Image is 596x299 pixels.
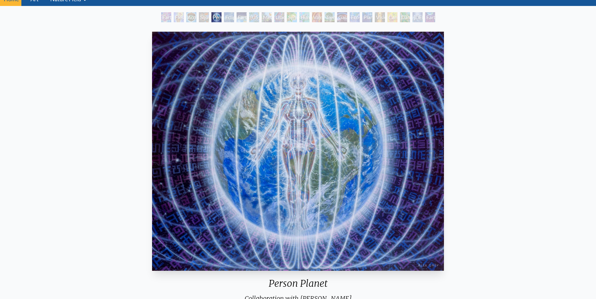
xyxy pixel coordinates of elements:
div: Gaia [337,12,347,22]
div: Vajra Horse [312,12,322,22]
div: Earth Energies [237,12,247,22]
div: [US_STATE] Song [249,12,259,22]
div: Symbiosis: Gall Wasp & Oak Tree [287,12,297,22]
div: Planetary Prayers [362,12,372,22]
div: Person Planet [150,278,446,294]
div: Cannabis Mudra [387,12,397,22]
div: Metamorphosis [262,12,272,22]
div: Dance of Cannabia [400,12,410,22]
div: Lilacs [274,12,284,22]
div: Flesh of the Gods [174,12,184,22]
div: Eclipse [224,12,234,22]
div: Vision Tree [375,12,385,22]
div: Eco-Atlas [350,12,360,22]
div: [DEMOGRAPHIC_DATA] in the Ocean of Awareness [413,12,423,22]
div: Earth Witness [161,12,171,22]
img: person-planet-2000-alex-grey-&-allyson-grey-watermarked.jpg [152,32,444,271]
div: Person Planet [211,12,221,22]
div: Earthmind [425,12,435,22]
div: Squirrel [199,12,209,22]
div: Tree & Person [325,12,335,22]
div: Humming Bird [299,12,309,22]
div: Acorn Dream [186,12,196,22]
